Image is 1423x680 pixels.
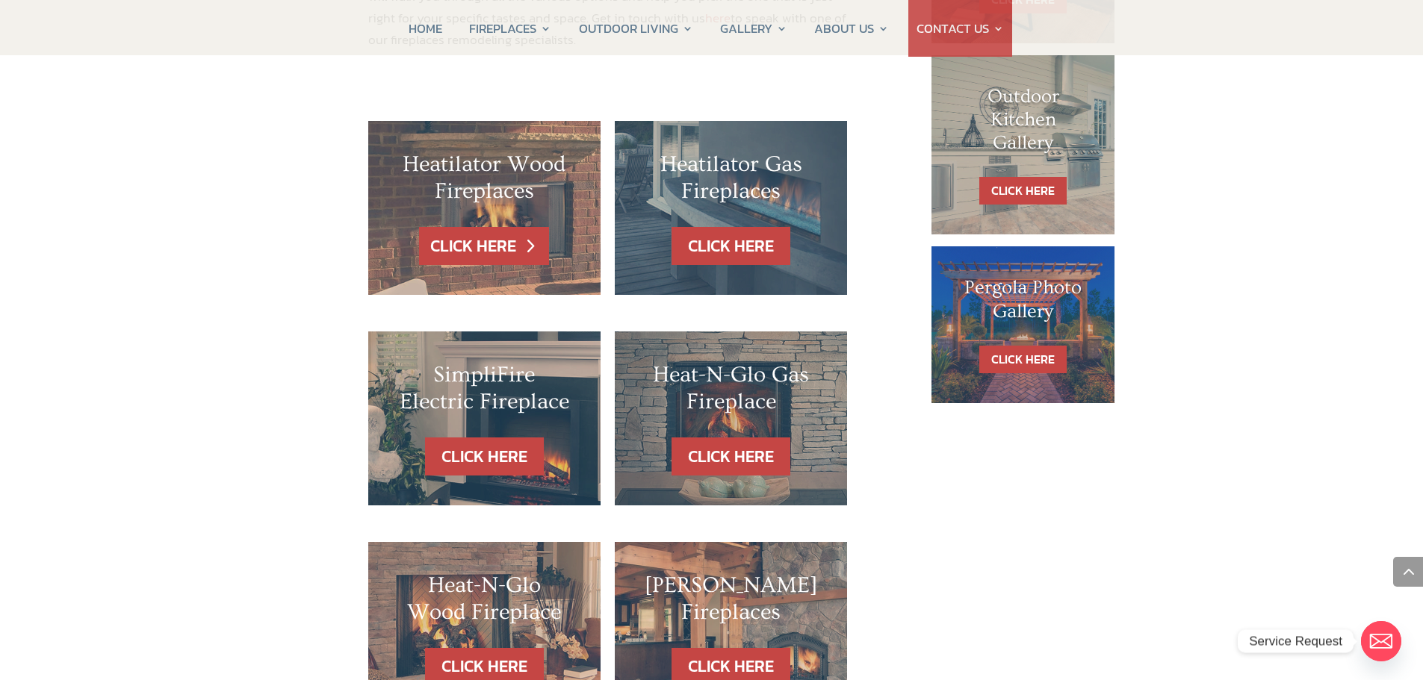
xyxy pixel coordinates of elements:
[398,151,571,212] h2: Heatilator Wood Fireplaces
[645,151,817,212] h2: Heatilator Gas Fireplaces
[1361,621,1401,661] a: Email
[672,227,790,265] a: CLICK HERE
[398,361,571,422] h2: SimpliFire Electric Fireplace
[645,572,817,633] h2: [PERSON_NAME] Fireplaces
[398,572,571,633] h2: Heat-N-Glo Wood Fireplace
[425,437,544,475] a: CLICK HERE
[961,85,1085,163] h1: Outdoor Kitchen Gallery
[961,276,1085,330] h1: Pergola Photo Gallery
[979,177,1067,205] a: CLICK HERE
[672,437,790,475] a: CLICK HERE
[419,227,549,265] a: CLICK HERE
[645,361,817,422] h2: Heat-N-Glo Gas Fireplace
[979,346,1067,373] a: CLICK HERE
